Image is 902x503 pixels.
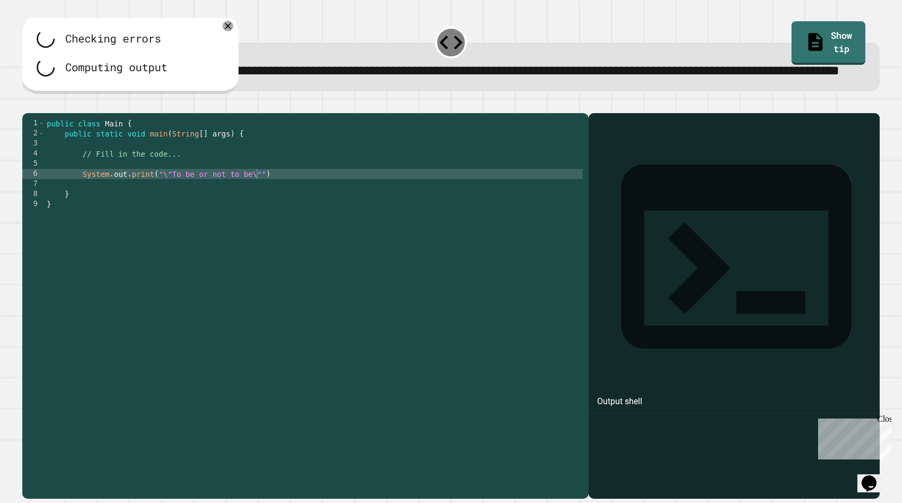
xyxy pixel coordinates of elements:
a: Show tip [792,21,865,65]
div: 7 [22,179,45,189]
div: Checking errors [65,31,161,47]
div: 4 [22,149,45,159]
span: Toggle code folding, rows 2 through 8 [38,129,44,139]
div: 2 [22,129,45,139]
div: 3 [22,139,45,149]
div: 6 [22,169,45,179]
iframe: chat widget [814,414,891,459]
div: 1 [22,118,45,129]
div: 9 [22,199,45,209]
div: Chat with us now!Close [4,4,73,67]
div: 8 [22,189,45,199]
iframe: chat widget [857,461,891,492]
span: Toggle code folding, rows 1 through 9 [38,118,44,129]
div: 5 [22,159,45,169]
div: Computing output [65,59,167,76]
